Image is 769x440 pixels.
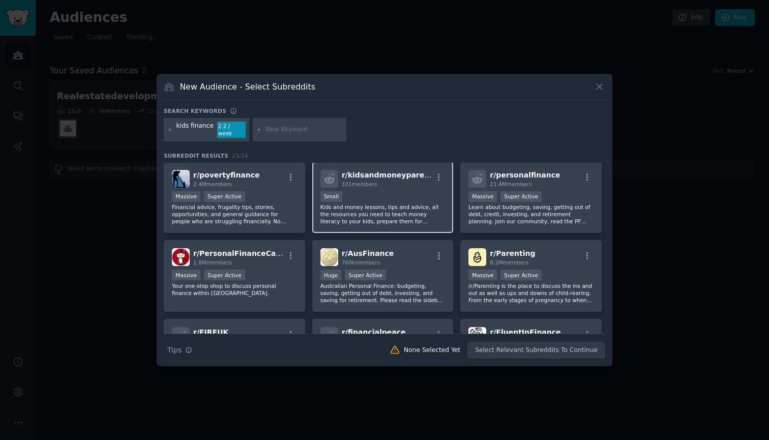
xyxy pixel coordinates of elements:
div: Super Active [500,270,542,280]
div: Super Active [500,191,542,202]
img: povertyfinance [172,170,190,188]
span: r/ personalfinance [490,171,560,179]
div: Small [320,191,342,202]
p: Learn about budgeting, saving, getting out of debt, credit, investing, and retirement planning. J... [468,203,594,225]
button: Tips [164,341,196,359]
span: r/ financialpeace [342,328,406,336]
div: Massive [468,191,497,202]
img: PersonalFinanceCanada [172,248,190,266]
div: Massive [172,270,200,280]
span: 101 members [342,181,377,187]
h3: New Audience - Select Subreddits [180,81,315,92]
h3: Search keywords [164,107,226,114]
span: 23 / 24 [232,153,248,159]
span: 1.8M members [193,259,232,266]
span: r/ PersonalFinanceCanada [193,249,295,257]
p: Kids and money lessons, tips and advice, all the resources you need to teach money literacy to yo... [320,203,446,225]
div: Super Active [345,270,386,280]
div: Massive [172,191,200,202]
img: AusFinance [320,248,338,266]
input: New Keyword [265,125,343,134]
span: Tips [167,345,182,356]
span: Subreddit Results [164,152,228,159]
div: Super Active [204,191,245,202]
div: Huge [320,270,342,280]
p: Your one-stop shop to discuss personal finance within [GEOGRAPHIC_DATA]. [172,282,297,297]
span: r/ FluentInFinance [490,328,560,336]
span: r/ AusFinance [342,249,394,257]
p: Financial advice, frugality tips, stories, opportunities, and general guidance for people who are... [172,203,297,225]
span: 2.4M members [193,181,232,187]
div: Super Active [204,270,245,280]
p: Australian Personal Finance: budgeting, saving, getting out of debt, investing, and saving for re... [320,282,446,304]
span: 21.4M members [490,181,531,187]
span: r/ povertyfinance [193,171,260,179]
p: /r/Parenting is the place to discuss the ins and out as well as ups and downs of child-rearing. F... [468,282,594,304]
div: None Selected Yet [404,346,460,355]
div: kids finance [176,122,214,138]
span: r/ FIREUK [193,328,228,336]
span: 8.2M members [490,259,528,266]
div: 2.2 / week [217,122,246,138]
span: r/ Parenting [490,249,535,257]
span: r/ kidsandmoneyparenting [342,171,446,179]
img: FluentInFinance [468,327,486,345]
img: Parenting [468,248,486,266]
div: Massive [468,270,497,280]
span: 760k members [342,259,380,266]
